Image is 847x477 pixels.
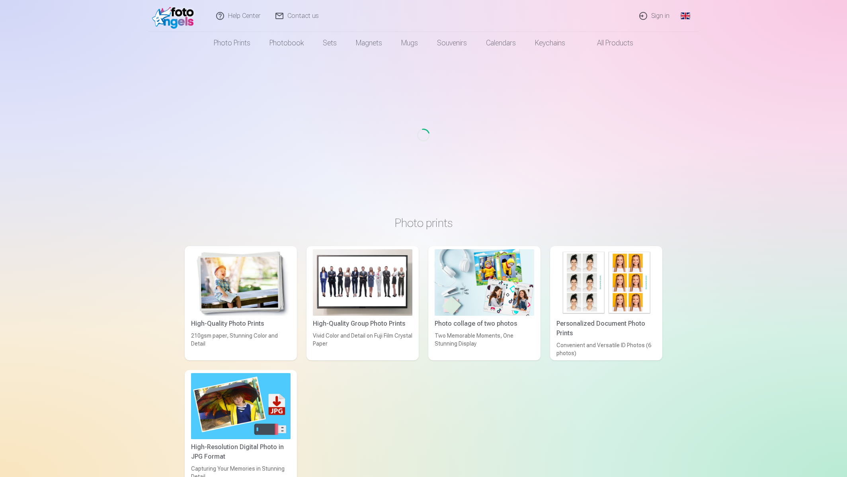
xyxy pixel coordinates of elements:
[191,216,656,230] h3: Photo prints
[575,32,643,54] a: All products
[204,32,260,54] a: Photo prints
[431,332,537,357] div: Two Memorable Moments, One Stunning Display
[525,32,575,54] a: Keychains
[428,246,541,360] a: Photo collage of two photosPhoto collage of two photosTwo Memorable Moments, One Stunning Display
[310,332,416,357] div: Vivid Color and Detail on Fuji Film Crystal Paper
[435,249,534,316] img: Photo collage of two photos
[392,32,427,54] a: Mugs
[476,32,525,54] a: Calendars
[313,249,412,316] img: High-Quality Group Photo Prints
[185,246,297,360] a: High-Quality Photo PrintsHigh-Quality Photo Prints210gsm paper, Stunning Color and Detail
[191,373,291,440] img: High-Resolution Digital Photo in JPG Format
[427,32,476,54] a: Souvenirs
[191,249,291,316] img: High-Quality Photo Prints
[152,3,198,29] img: /fa1
[188,319,294,328] div: High-Quality Photo Prints
[188,332,294,357] div: 210gsm paper, Stunning Color and Detail
[188,442,294,461] div: High-Resolution Digital Photo in JPG Format
[313,32,346,54] a: Sets
[260,32,313,54] a: Photobook
[550,246,662,360] a: Personalized Document Photo PrintsPersonalized Document Photo PrintsConvenient and Versatile ID P...
[553,319,659,338] div: Personalized Document Photo Prints
[346,32,392,54] a: Magnets
[553,341,659,357] div: Convenient and Versatile ID Photos (6 photos)
[306,246,419,360] a: High-Quality Group Photo PrintsHigh-Quality Group Photo PrintsVivid Color and Detail on Fuji Film...
[431,319,537,328] div: Photo collage of two photos
[310,319,416,328] div: High-Quality Group Photo Prints
[556,249,656,316] img: Personalized Document Photo Prints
